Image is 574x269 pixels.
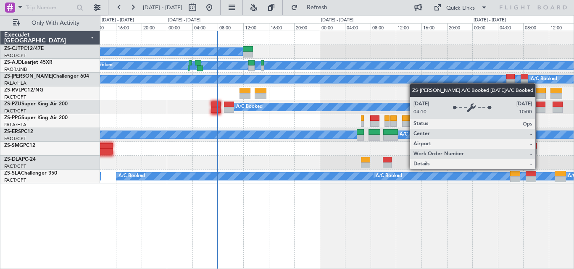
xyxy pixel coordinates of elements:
a: ZS-ERSPC12 [4,129,33,134]
a: ZS-PZUSuper King Air 200 [4,102,68,107]
a: FACT/CPT [4,177,26,183]
button: Refresh [287,1,337,14]
div: 16:00 [116,23,142,31]
input: Trip Number [26,1,74,14]
div: 12:00 [243,23,269,31]
div: 20:00 [447,23,473,31]
a: FACT/CPT [4,136,26,142]
div: 04:00 [192,23,218,31]
div: [DATE] - [DATE] [474,17,506,24]
div: [DATE] - [DATE] [321,17,353,24]
div: 12:00 [396,23,421,31]
div: 08:00 [523,23,549,31]
span: ZS-[PERSON_NAME] [4,74,53,79]
a: ZS-[PERSON_NAME]Challenger 604 [4,74,89,79]
div: A/C Booked [118,170,145,183]
span: ZS-PZU [4,102,21,107]
a: ZS-PPGSuper King Air 200 [4,115,68,120]
a: ZS-SMGPC12 [4,143,35,148]
button: Only With Activity [9,16,91,30]
a: FACT/CPT [4,163,26,170]
a: ZS-DLAPC-24 [4,157,36,162]
span: ZS-DLA [4,157,22,162]
a: ZS-RVLPC12/NG [4,88,43,93]
span: ZS-AJD [4,60,22,65]
a: FAOR/JNB [4,66,27,73]
div: A/C Booked [236,101,263,113]
div: 08:00 [371,23,396,31]
a: FALA/HLA [4,80,26,86]
div: A/C Booked [400,128,426,141]
div: 00:00 [167,23,192,31]
div: 20:00 [142,23,167,31]
div: 16:00 [421,23,447,31]
div: 20:00 [294,23,320,31]
div: A/C Booked [376,170,402,183]
div: [DATE] - [DATE] [102,17,134,24]
span: ZS-SLA [4,171,21,176]
a: ZS-AJDLearjet 45XR [4,60,53,65]
span: Only With Activity [22,20,89,26]
span: ZS-RVL [4,88,21,93]
span: Refresh [300,5,335,10]
div: 16:00 [269,23,295,31]
div: 12:00 [91,23,116,31]
div: 00:00 [320,23,345,31]
a: ZS-CJTPC12/47E [4,46,44,51]
div: 08:00 [218,23,243,31]
span: [DATE] - [DATE] [143,4,182,11]
a: FACT/CPT [4,52,26,59]
div: 04:00 [345,23,371,31]
div: A/C Booked [531,73,557,86]
span: ZS-CJT [4,46,21,51]
span: ZS-PPG [4,115,21,120]
div: 00:00 [472,23,498,31]
span: ZS-ERS [4,129,21,134]
a: FACT/CPT [4,108,26,114]
div: [DATE] - [DATE] [168,17,200,24]
a: ZS-SLAChallenger 350 [4,171,57,176]
span: ZS-SMG [4,143,23,148]
a: FALA/HLA [4,122,26,128]
div: Quick Links [446,4,475,13]
button: Quick Links [429,1,492,14]
div: 04:00 [498,23,524,31]
a: FACT/CPT [4,94,26,100]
